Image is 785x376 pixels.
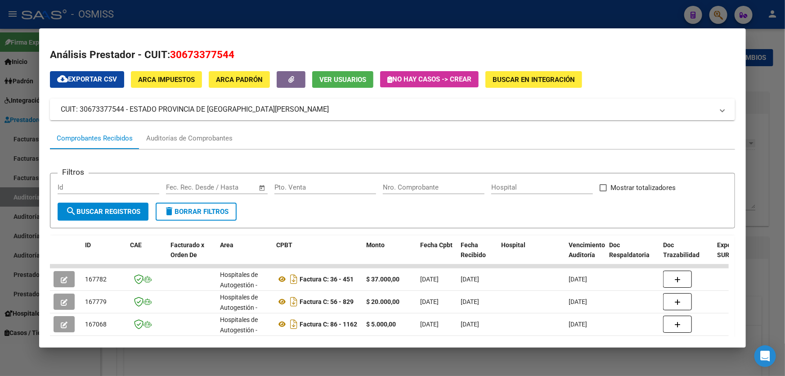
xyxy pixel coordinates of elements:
span: ARCA Impuestos [138,76,195,84]
mat-expansion-panel-header: CUIT: 30673377544 - ESTADO PROVINCIA DE [GEOGRAPHIC_DATA][PERSON_NAME] [50,99,735,120]
span: [DATE] [461,276,479,283]
datatable-header-cell: Fecha Cpbt [417,236,457,275]
mat-panel-title: CUIT: 30673377544 - ESTADO PROVINCIA DE [GEOGRAPHIC_DATA][PERSON_NAME] [61,104,713,115]
button: Ver Usuarios [312,71,373,88]
strong: $ 37.000,00 [366,276,399,283]
span: Doc Trazabilidad [663,241,700,259]
button: ARCA Impuestos [131,71,202,88]
div: Open Intercom Messenger [754,345,776,367]
button: Buscar en Integración [485,71,582,88]
datatable-header-cell: CAE [126,236,167,275]
span: Hospitales de Autogestión - Afiliaciones [220,294,258,322]
button: No hay casos -> Crear [380,71,479,87]
mat-icon: search [66,206,76,217]
div: Auditorías de Comprobantes [146,133,233,144]
button: Exportar CSV [50,71,124,88]
datatable-header-cell: Expediente SUR Asociado [713,236,763,275]
span: Facturado x Orden De [170,241,204,259]
datatable-header-cell: Doc Respaldatoria [606,236,659,275]
strong: Factura C: 56 - 829 [300,298,354,305]
span: 167782 [85,276,107,283]
datatable-header-cell: Area [216,236,273,275]
span: Hospitales de Autogestión - Afiliaciones [220,271,258,299]
span: [DATE] [569,276,587,283]
datatable-header-cell: Doc Trazabilidad [659,236,713,275]
span: [DATE] [569,321,587,328]
span: [DATE] [569,298,587,305]
i: Descargar documento [288,317,300,331]
h2: Análisis Prestador - CUIT: [50,47,735,63]
span: Monto [366,241,385,249]
span: Fecha Recibido [461,241,486,259]
i: Descargar documento [288,294,300,309]
input: Fecha inicio [166,183,202,191]
span: Hospital [501,241,525,249]
span: CAE [130,241,142,249]
span: Mostrar totalizadores [610,182,676,193]
span: [DATE] [461,321,479,328]
span: Hospitales de Autogestión - Afiliaciones [220,316,258,344]
div: Comprobantes Recibidos [57,133,133,144]
datatable-header-cell: Monto [363,236,417,275]
input: Fecha fin [211,183,254,191]
span: [DATE] [420,298,439,305]
button: Open calendar [257,183,267,193]
button: ARCA Padrón [209,71,270,88]
span: [DATE] [461,298,479,305]
span: Doc Respaldatoria [609,241,650,259]
span: ARCA Padrón [216,76,263,84]
span: Vencimiento Auditoría [569,241,605,259]
mat-icon: delete [164,206,175,217]
span: Borrar Filtros [164,208,229,216]
span: No hay casos -> Crear [387,75,471,83]
span: Expediente SUR Asociado [717,241,757,259]
datatable-header-cell: CPBT [273,236,363,275]
button: Buscar Registros [58,203,148,221]
mat-icon: cloud_download [57,73,68,84]
span: 167779 [85,298,107,305]
strong: $ 5.000,00 [366,321,396,328]
span: ID [85,241,91,249]
span: Buscar Registros [66,208,140,216]
i: Descargar documento [288,272,300,286]
span: [DATE] [420,321,439,328]
span: Buscar en Integración [493,76,575,84]
span: [DATE] [420,276,439,283]
strong: Factura C: 36 - 451 [300,276,354,283]
span: Area [220,241,233,249]
span: Ver Usuarios [319,76,366,84]
datatable-header-cell: Hospital [498,236,565,275]
datatable-header-cell: Fecha Recibido [457,236,498,275]
button: Borrar Filtros [156,203,237,221]
strong: $ 20.000,00 [366,298,399,305]
datatable-header-cell: ID [81,236,126,275]
strong: Factura C: 86 - 1162 [300,321,357,328]
datatable-header-cell: Vencimiento Auditoría [565,236,606,275]
span: Fecha Cpbt [420,241,453,249]
h3: Filtros [58,166,89,178]
span: Exportar CSV [57,75,117,83]
span: 167068 [85,321,107,328]
datatable-header-cell: Facturado x Orden De [167,236,216,275]
span: CPBT [276,241,292,249]
span: 30673377544 [170,49,234,60]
